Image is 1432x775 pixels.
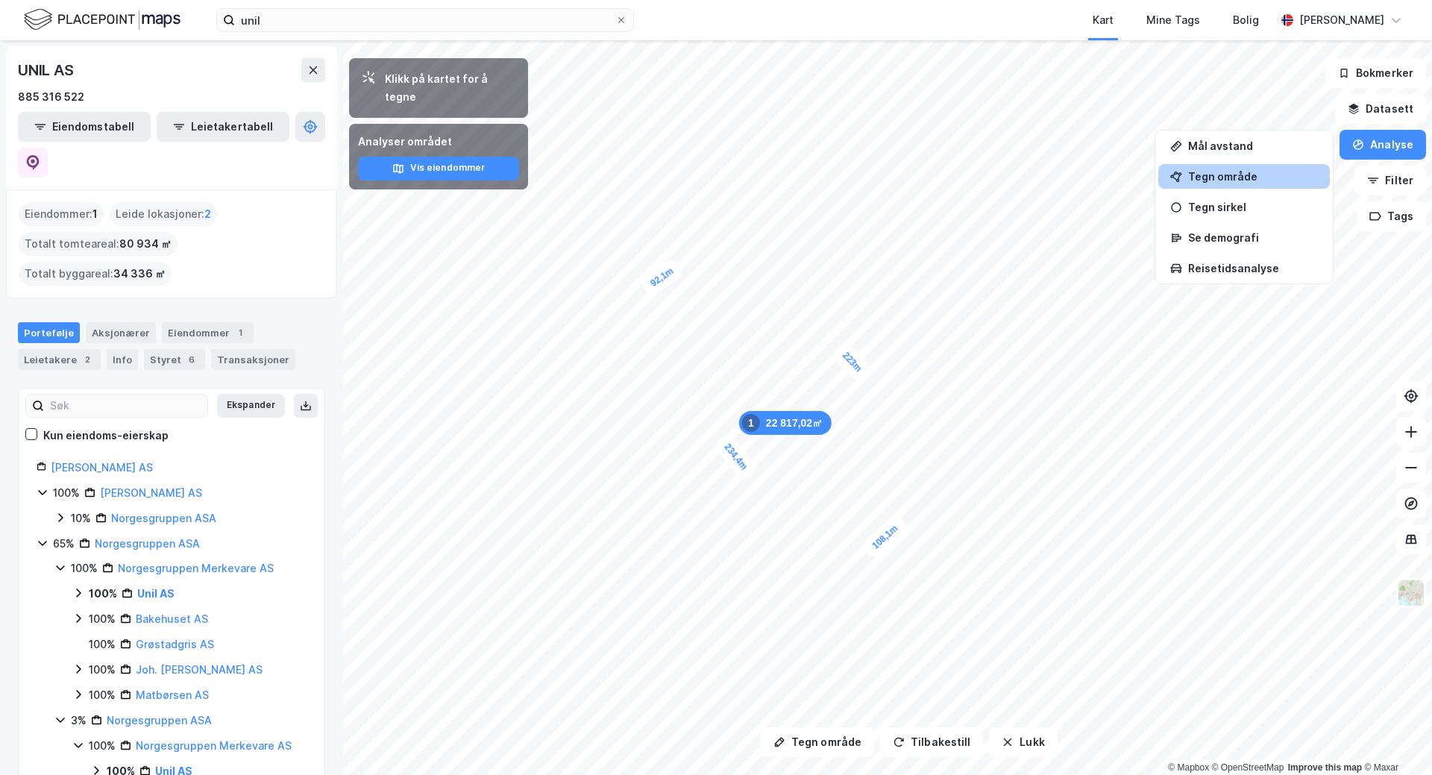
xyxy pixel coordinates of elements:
[1397,579,1425,607] img: Z
[739,411,832,435] div: Map marker
[162,322,254,343] div: Eiendommer
[1299,11,1384,29] div: [PERSON_NAME]
[100,486,202,499] a: [PERSON_NAME] AS
[118,562,274,574] a: Norgesgruppen Merkevare AS
[358,157,519,181] button: Vis eiendommer
[113,265,166,283] span: 34 336 ㎡
[1188,201,1318,213] div: Tegn sirkel
[119,235,172,253] span: 80 934 ㎡
[638,257,686,298] div: Map marker
[92,205,98,223] span: 1
[184,352,199,367] div: 6
[136,663,263,676] a: Joh. [PERSON_NAME] AS
[235,9,615,31] input: Søk på adresse, matrikkel, gårdeiere, leietakere eller personer
[989,727,1057,757] button: Lukk
[89,686,116,704] div: 100%
[107,714,212,727] a: Norgesgruppen ASA
[385,70,516,106] div: Klikk på kartet for å tegne
[136,688,209,701] a: Matbørsen AS
[53,535,75,553] div: 65%
[89,585,117,603] div: 100%
[1212,762,1284,773] a: OpenStreetMap
[44,395,207,417] input: Søk
[1188,231,1318,244] div: Se demografi
[1093,11,1114,29] div: Kart
[880,727,983,757] button: Tilbakestill
[1335,94,1426,124] button: Datasett
[1188,170,1318,183] div: Tegn område
[110,202,217,226] div: Leide lokasjoner :
[1357,201,1426,231] button: Tags
[144,349,205,370] div: Styret
[71,509,91,527] div: 10%
[19,232,178,256] div: Totalt tomteareal :
[19,262,172,286] div: Totalt byggareal :
[71,712,87,729] div: 3%
[742,414,760,432] div: 1
[86,322,156,343] div: Aksjonærer
[136,638,214,650] a: Grøstadgris AS
[860,513,910,561] div: Map marker
[1354,166,1426,195] button: Filter
[1340,130,1426,160] button: Analyse
[80,352,95,367] div: 2
[18,322,80,343] div: Portefølje
[95,537,200,550] a: Norgesgruppen ASA
[89,661,116,679] div: 100%
[1233,11,1259,29] div: Bolig
[136,612,208,625] a: Bakehuset AS
[204,205,211,223] span: 2
[1188,262,1318,274] div: Reisetidsanalyse
[1357,703,1432,775] iframe: Chat Widget
[1325,58,1426,88] button: Bokmerker
[1146,11,1200,29] div: Mine Tags
[18,58,77,82] div: UNIL AS
[137,587,175,600] a: Unil AS
[111,512,216,524] a: Norgesgruppen ASA
[18,112,151,142] button: Eiendomstabell
[1168,762,1209,773] a: Mapbox
[211,349,295,370] div: Transaksjoner
[217,394,285,418] button: Ekspander
[18,349,101,370] div: Leietakere
[43,427,169,445] div: Kun eiendoms-eierskap
[233,325,248,340] div: 1
[24,7,180,33] img: logo.f888ab2527a4732fd821a326f86c7f29.svg
[89,636,116,653] div: 100%
[1188,139,1318,152] div: Mål avstand
[761,727,874,757] button: Tegn område
[19,202,104,226] div: Eiendommer :
[107,349,138,370] div: Info
[89,610,116,628] div: 100%
[53,484,80,502] div: 100%
[18,88,84,106] div: 885 316 522
[157,112,289,142] button: Leietakertabell
[89,737,116,755] div: 100%
[71,559,98,577] div: 100%
[1288,762,1362,773] a: Improve this map
[358,133,519,151] div: Analyser området
[712,431,759,482] div: Map marker
[136,739,292,752] a: Norgesgruppen Merkevare AS
[51,461,153,474] a: [PERSON_NAME] AS
[831,340,874,384] div: Map marker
